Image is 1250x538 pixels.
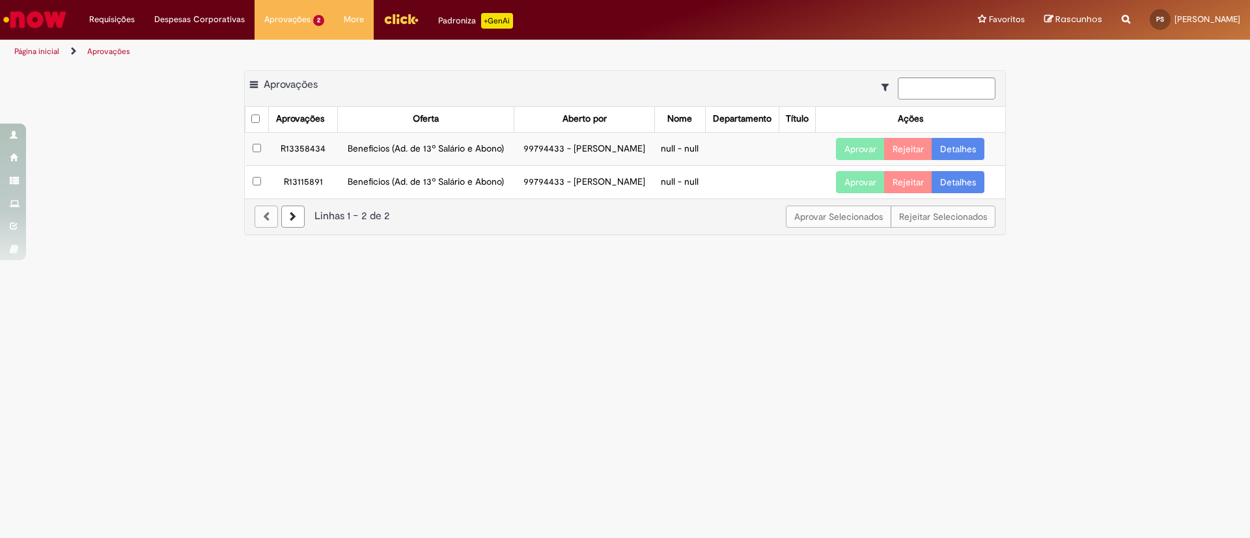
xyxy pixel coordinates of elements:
button: Aprovar [836,171,885,193]
span: More [344,13,364,26]
a: Rascunhos [1044,14,1102,26]
span: Aprovações [264,78,318,91]
span: PS [1156,15,1164,23]
span: 2 [313,15,324,26]
div: Ações [898,113,923,126]
a: Detalhes [932,138,984,160]
span: Rascunhos [1055,13,1102,25]
td: R13115891 [269,165,338,198]
a: Detalhes [932,171,984,193]
ul: Trilhas de página [10,40,824,64]
td: null - null [654,132,705,165]
button: Rejeitar [884,138,932,160]
div: Título [786,113,809,126]
th: Aprovações [269,107,338,132]
span: Requisições [89,13,135,26]
i: Mostrar filtros para: Suas Solicitações [882,83,895,92]
div: Departamento [713,113,771,126]
img: ServiceNow [1,7,68,33]
td: Benefícios (Ad. de 13º Salário e Abono) [338,132,514,165]
div: Padroniza [438,13,513,29]
div: Oferta [413,113,439,126]
a: Aprovações [87,46,130,57]
div: Nome [667,113,692,126]
img: click_logo_yellow_360x200.png [383,9,419,29]
td: 99794433 - [PERSON_NAME] [514,165,654,198]
button: Aprovar [836,138,885,160]
td: R13358434 [269,132,338,165]
td: Benefícios (Ad. de 13º Salário e Abono) [338,165,514,198]
span: Despesas Corporativas [154,13,245,26]
div: Aberto por [562,113,607,126]
div: Aprovações [276,113,324,126]
button: Rejeitar [884,171,932,193]
td: 99794433 - [PERSON_NAME] [514,132,654,165]
span: Aprovações [264,13,311,26]
td: null - null [654,165,705,198]
a: Página inicial [14,46,59,57]
div: Linhas 1 − 2 de 2 [255,209,995,224]
span: [PERSON_NAME] [1174,14,1240,25]
p: +GenAi [481,13,513,29]
span: Favoritos [989,13,1025,26]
